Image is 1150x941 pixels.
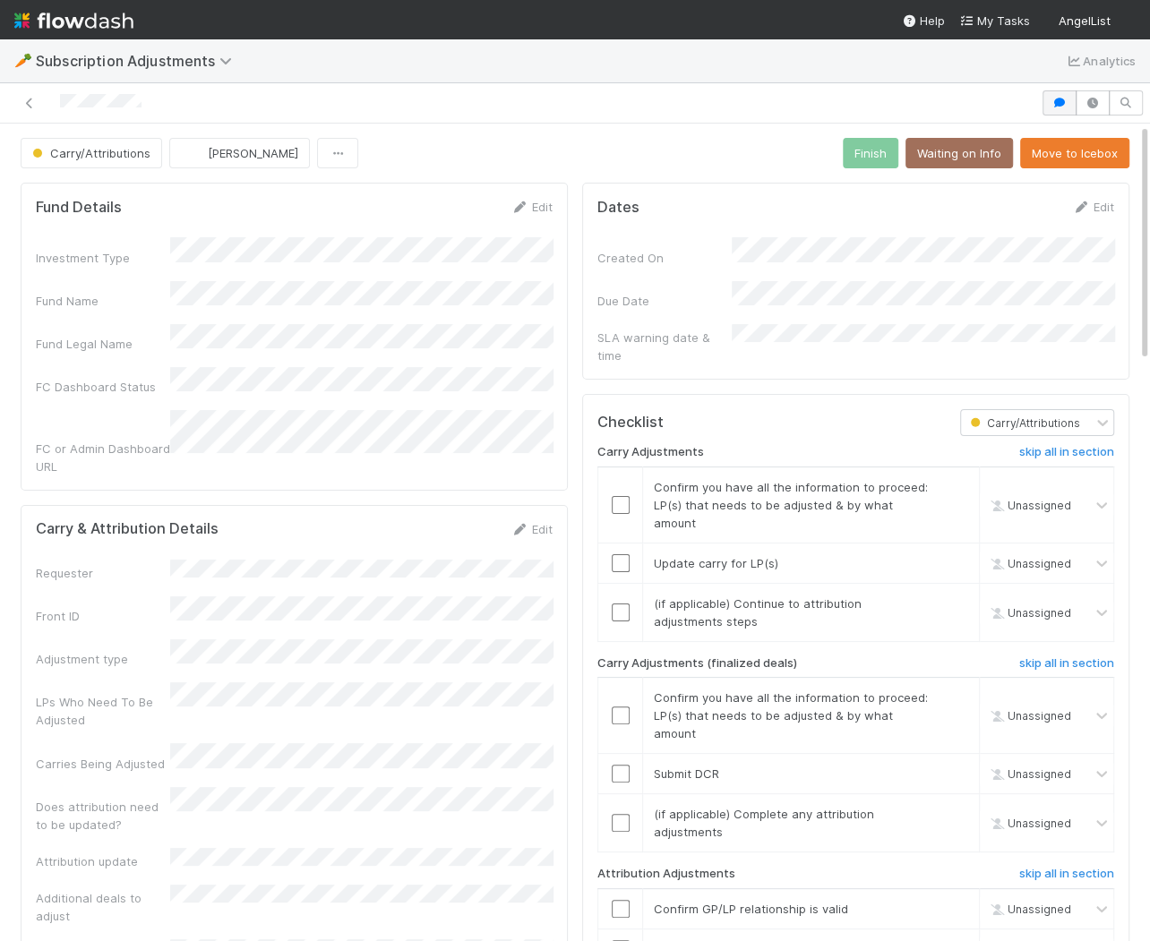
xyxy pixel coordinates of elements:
div: Front ID [36,607,170,625]
h6: skip all in section [1019,867,1114,881]
button: Finish [843,138,898,168]
span: Unassigned [986,556,1071,569]
div: Due Date [597,292,732,310]
a: Edit [1072,200,1114,214]
div: Attribution update [36,852,170,870]
h6: skip all in section [1019,656,1114,671]
span: (if applicable) Complete any attribution adjustments [654,807,874,839]
span: Carry/Attributions [29,146,150,160]
img: avatar_eed832e9-978b-43e4-b51e-96e46fa5184b.png [1118,13,1136,30]
div: Carries Being Adjusted [36,755,170,773]
h6: Attribution Adjustments [597,867,735,881]
span: Unassigned [986,902,1071,915]
h5: Fund Details [36,199,122,217]
h6: Carry Adjustments [597,445,704,459]
div: Additional deals to adjust [36,889,170,925]
h6: Carry Adjustments (finalized deals) [597,656,797,671]
span: AngelList [1059,13,1111,28]
span: Unassigned [986,817,1071,830]
div: LPs Who Need To Be Adjusted [36,693,170,729]
a: Edit [511,522,553,536]
a: skip all in section [1019,656,1114,678]
span: My Tasks [959,13,1030,28]
div: Requester [36,564,170,582]
span: Unassigned [986,709,1071,723]
span: Unassigned [986,767,1071,781]
div: Fund Legal Name [36,335,170,353]
div: Fund Name [36,292,170,310]
h5: Dates [597,199,639,217]
a: skip all in section [1019,445,1114,466]
div: Created On [597,249,732,267]
img: logo-inverted-e16ddd16eac7371096b0.svg [14,5,133,36]
div: Help [902,12,945,30]
img: avatar_768cd48b-9260-4103-b3ef-328172ae0546.png [185,144,202,162]
span: Unassigned [986,498,1071,511]
span: Carry/Attributions [966,416,1080,430]
span: Confirm you have all the information to proceed: LP(s) that needs to be adjusted & by what amount [654,690,928,740]
span: (if applicable) Continue to attribution adjustments steps [654,596,862,629]
button: Carry/Attributions [21,138,162,168]
div: SLA warning date & time [597,329,732,364]
div: Investment Type [36,249,170,267]
h5: Carry & Attribution Details [36,520,219,538]
a: Analytics [1065,50,1136,72]
span: Confirm GP/LP relationship is valid [654,902,848,916]
a: skip all in section [1019,867,1114,888]
a: Edit [511,200,553,214]
div: Adjustment type [36,650,170,668]
span: Submit DCR [654,766,719,781]
span: Update carry for LP(s) [654,556,778,570]
a: My Tasks [959,12,1030,30]
h5: Checklist [597,414,664,432]
button: Waiting on Info [905,138,1013,168]
span: [PERSON_NAME] [208,146,298,160]
div: FC or Admin Dashboard URL [36,440,170,475]
span: Confirm you have all the information to proceed: LP(s) that needs to be adjusted & by what amount [654,480,928,530]
button: [PERSON_NAME] [169,138,310,168]
span: 🥕 [14,53,32,68]
button: Move to Icebox [1020,138,1129,168]
span: Subscription Adjustments [36,52,241,70]
span: Unassigned [986,605,1071,619]
div: Does attribution need to be updated? [36,798,170,834]
h6: skip all in section [1019,445,1114,459]
div: FC Dashboard Status [36,378,170,396]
